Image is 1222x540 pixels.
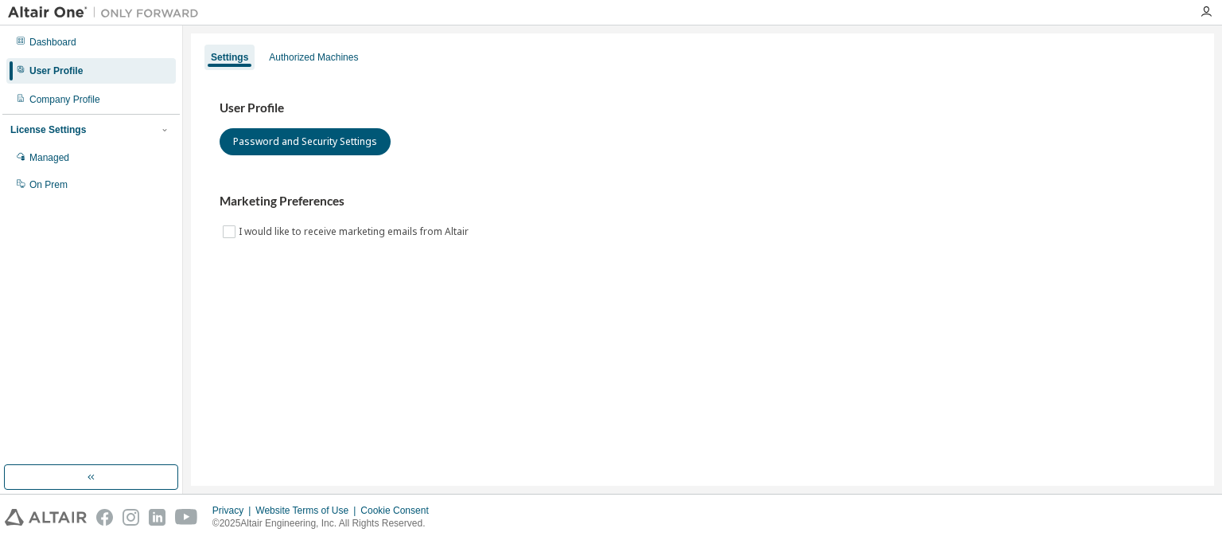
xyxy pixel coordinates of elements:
[29,151,69,164] div: Managed
[8,5,207,21] img: Altair One
[220,194,1185,209] h3: Marketing Preferences
[255,504,360,517] div: Website Terms of Use
[211,51,248,64] div: Settings
[96,509,113,526] img: facebook.svg
[10,123,86,136] div: License Settings
[123,509,139,526] img: instagram.svg
[239,222,472,241] label: I would like to receive marketing emails from Altair
[29,178,68,191] div: On Prem
[5,509,87,526] img: altair_logo.svg
[220,128,391,155] button: Password and Security Settings
[220,100,1185,116] h3: User Profile
[149,509,165,526] img: linkedin.svg
[269,51,358,64] div: Authorized Machines
[212,504,255,517] div: Privacy
[29,93,100,106] div: Company Profile
[29,65,83,77] div: User Profile
[212,517,438,530] p: © 2025 Altair Engineering, Inc. All Rights Reserved.
[360,504,438,517] div: Cookie Consent
[175,509,198,526] img: youtube.svg
[29,36,76,49] div: Dashboard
